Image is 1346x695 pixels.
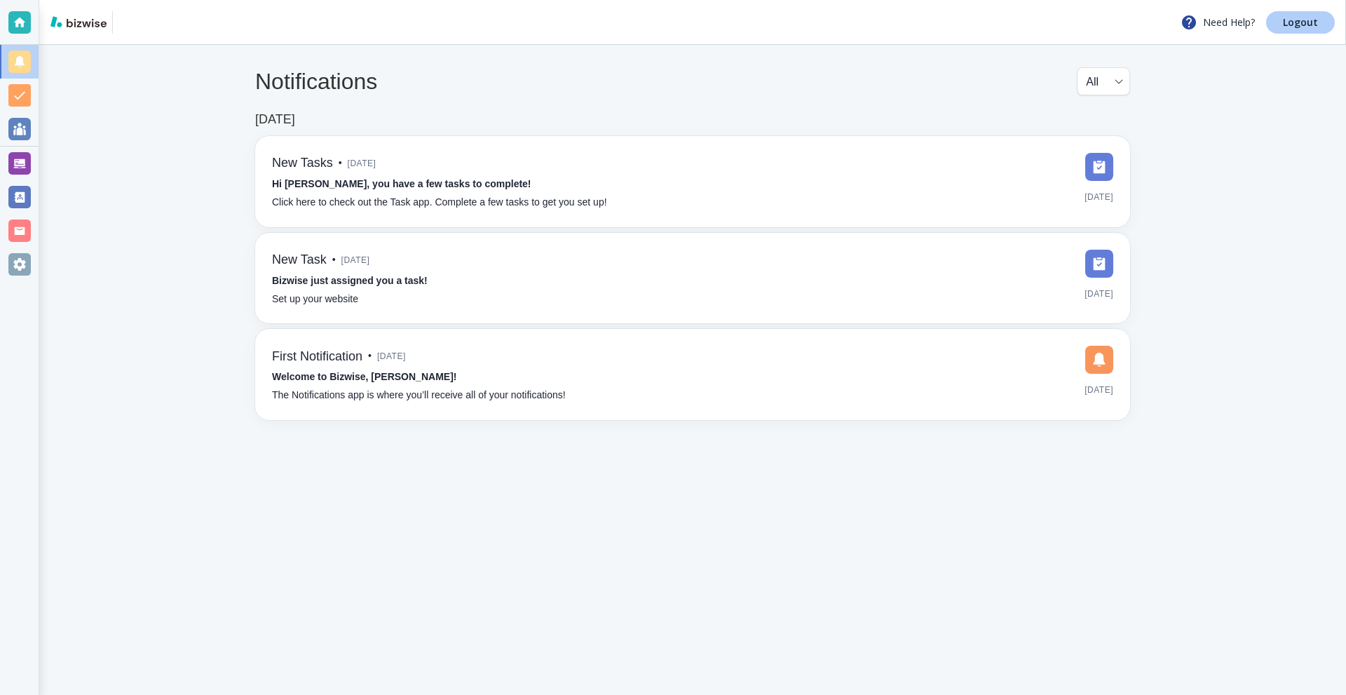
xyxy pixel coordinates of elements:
[272,252,327,268] h6: New Task
[1085,153,1113,181] img: DashboardSidebarTasks.svg
[341,250,370,271] span: [DATE]
[332,252,336,268] p: •
[339,156,342,171] p: •
[1283,18,1318,27] p: Logout
[50,16,107,27] img: bizwise
[272,156,333,171] h6: New Tasks
[1086,68,1121,95] div: All
[1085,379,1113,400] span: [DATE]
[272,275,428,286] strong: Bizwise just assigned you a task!
[1085,187,1113,208] span: [DATE]
[255,112,295,128] h6: [DATE]
[348,153,376,174] span: [DATE]
[1085,283,1113,304] span: [DATE]
[255,233,1130,324] a: New Task•[DATE]Bizwise just assigned you a task!Set up your website[DATE]
[255,329,1130,420] a: First Notification•[DATE]Welcome to Bizwise, [PERSON_NAME]!The Notifications app is where you’ll ...
[368,349,372,364] p: •
[1085,250,1113,278] img: DashboardSidebarTasks.svg
[272,195,607,210] p: Click here to check out the Task app. Complete a few tasks to get you set up!
[272,178,531,189] strong: Hi [PERSON_NAME], you have a few tasks to complete!
[1181,14,1255,31] p: Need Help?
[118,11,159,34] img: Sumita Pradhan Consulting
[1085,346,1113,374] img: DashboardSidebarNotification.svg
[272,371,456,382] strong: Welcome to Bizwise, [PERSON_NAME]!
[272,388,566,403] p: The Notifications app is where you’ll receive all of your notifications!
[272,349,362,365] h6: First Notification
[272,292,358,307] p: Set up your website
[377,346,406,367] span: [DATE]
[255,136,1130,227] a: New Tasks•[DATE]Hi [PERSON_NAME], you have a few tasks to complete!Click here to check out the Ta...
[1266,11,1335,34] a: Logout
[255,68,377,95] h4: Notifications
